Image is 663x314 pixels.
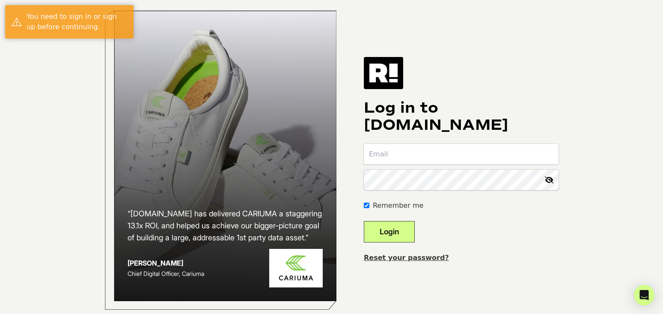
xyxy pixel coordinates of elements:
h1: Log in to [DOMAIN_NAME] [364,99,559,134]
button: Login [364,221,415,242]
label: Remember me [373,200,423,211]
h2: “[DOMAIN_NAME] has delivered CARIUMA a staggering 13.1x ROI, and helped us achieve our bigger-pic... [128,208,323,244]
a: Reset your password? [364,254,449,262]
img: Retention.com [364,57,403,89]
div: You need to sign in or sign up before continuing. [27,12,127,32]
img: Cariuma [269,249,323,288]
input: Email [364,144,559,164]
div: Open Intercom Messenger [634,285,654,305]
span: Chief Digital Officer, Cariuma [128,270,204,277]
strong: [PERSON_NAME] [128,259,183,267]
